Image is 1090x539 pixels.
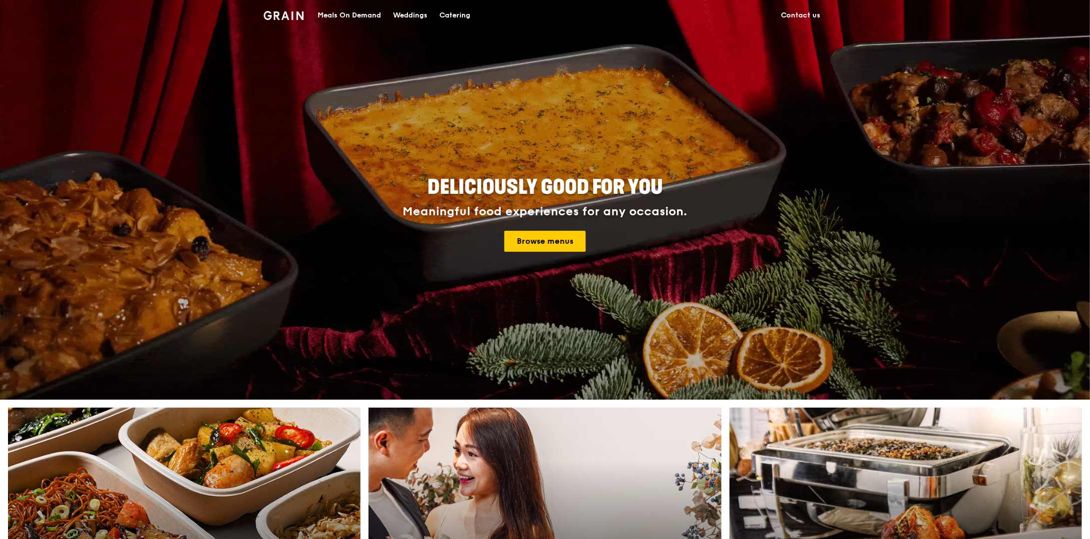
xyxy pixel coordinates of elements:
[365,205,725,219] div: Meaningful food experiences for any occasion.
[264,11,304,20] img: Grain
[433,0,476,30] a: Catering
[318,0,381,30] div: Meals On Demand
[427,175,663,199] span: Deliciously good for you
[393,0,427,30] div: Weddings
[504,231,586,252] a: Browse menus
[775,0,827,30] a: Contact us
[387,0,433,30] a: Weddings
[439,0,470,30] div: Catering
